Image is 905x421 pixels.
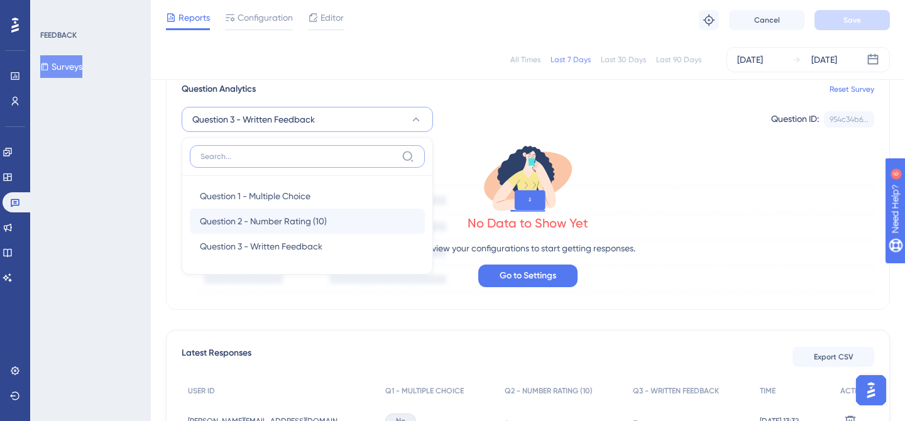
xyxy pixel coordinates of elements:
button: Question 3 - Written Feedback [182,107,433,132]
div: Last 90 Days [656,55,701,65]
span: Q1 - MULTIPLE CHOICE [385,386,464,396]
button: Question 1 - Multiple Choice [190,183,425,209]
div: Question ID: [771,111,819,128]
span: Reports [178,10,210,25]
button: Save [814,10,890,30]
span: Cancel [754,15,780,25]
span: Need Help? [30,3,79,18]
input: Search... [200,151,397,161]
span: Question 1 - Multiple Choice [200,189,310,204]
p: Review your configurations to start getting responses. [421,241,635,256]
span: Q3 - WRITTEN FEEDBACK [633,386,719,396]
button: Surveys [40,55,82,78]
span: Latest Responses [182,346,251,368]
span: ACTION [840,386,868,396]
div: 6 [87,6,91,16]
span: Editor [321,10,344,25]
span: Go to Settings [500,268,556,283]
button: Go to Settings [478,265,578,287]
button: Question 2 - Number Rating (10) [190,209,425,234]
span: Question Analytics [182,82,256,97]
div: FEEDBACK [40,30,77,40]
a: Reset Survey [830,84,874,94]
span: Question 3 - Written Feedback [192,112,315,127]
span: Configuration [238,10,293,25]
button: Export CSV [793,347,874,367]
span: Save [843,15,861,25]
button: Cancel [729,10,804,30]
div: Last 30 Days [601,55,646,65]
span: Question 3 - Written Feedback [200,239,322,254]
span: Export CSV [814,352,853,362]
button: Question 3 - Written Feedback [190,234,425,259]
div: No Data to Show Yet [468,214,588,232]
div: All Times [510,55,540,65]
div: Last 7 Days [551,55,591,65]
div: [DATE] [811,52,837,67]
span: Question 2 - Number Rating (10) [200,214,327,229]
span: USER ID [188,386,215,396]
span: TIME [760,386,776,396]
span: Q2 - NUMBER RATING (10) [505,386,593,396]
div: 954c34b6... [830,114,869,124]
iframe: UserGuiding AI Assistant Launcher [852,371,890,409]
div: [DATE] [737,52,763,67]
